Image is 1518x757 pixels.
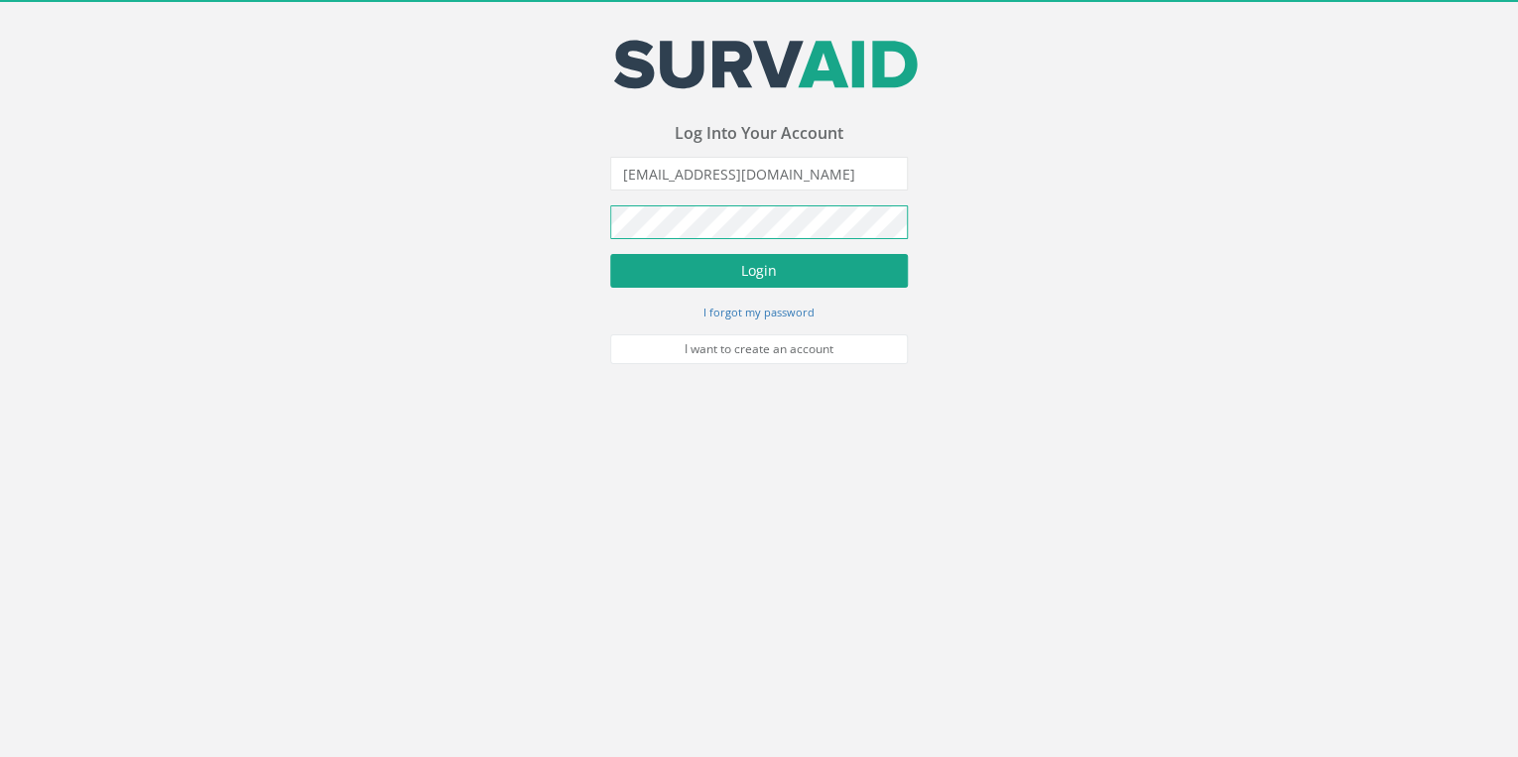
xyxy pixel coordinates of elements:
a: I want to create an account [610,334,908,364]
button: Login [610,254,908,288]
small: I forgot my password [703,305,815,319]
a: I forgot my password [703,303,815,320]
h3: Log Into Your Account [610,125,908,143]
input: Email [610,157,908,190]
